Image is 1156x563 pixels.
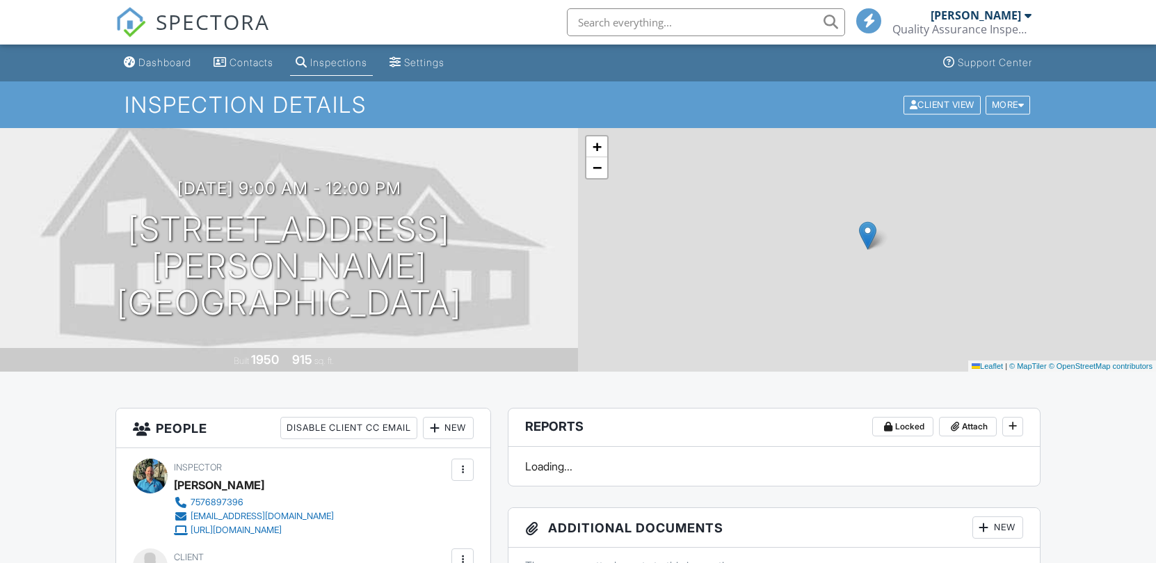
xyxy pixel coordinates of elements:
div: Client View [904,95,981,114]
span: + [593,138,602,155]
span: Built [234,356,249,366]
div: 915 [292,352,312,367]
img: The Best Home Inspection Software - Spectora [115,7,146,38]
span: Inspector [174,462,222,473]
div: Dashboard [138,56,191,68]
a: Contacts [208,50,279,76]
div: Quality Assurance Inspections LLC. [892,22,1031,36]
div: [EMAIL_ADDRESS][DOMAIN_NAME] [191,511,334,522]
span: | [1005,362,1007,370]
span: Client [174,552,204,562]
div: [URL][DOMAIN_NAME] [191,525,282,536]
a: [EMAIL_ADDRESS][DOMAIN_NAME] [174,509,334,523]
input: Search everything... [567,8,845,36]
a: Settings [384,50,450,76]
h3: People [116,409,490,448]
a: Zoom in [586,136,607,157]
span: − [593,159,602,176]
a: Dashboard [118,50,197,76]
h1: Inspection Details [125,93,1031,117]
div: Disable Client CC Email [280,417,417,439]
a: © OpenStreetMap contributors [1049,362,1153,370]
div: 1950 [251,352,279,367]
a: 7576897396 [174,495,334,509]
a: Zoom out [586,157,607,178]
span: sq. ft. [314,356,334,366]
div: Contacts [230,56,273,68]
div: More [986,95,1031,114]
a: SPECTORA [115,19,270,48]
a: Support Center [938,50,1038,76]
a: [URL][DOMAIN_NAME] [174,523,334,537]
h3: [DATE] 9:00 am - 12:00 pm [177,179,401,198]
div: 7576897396 [191,497,243,508]
a: Leaflet [972,362,1003,370]
h1: [STREET_ADDRESS][PERSON_NAME] [GEOGRAPHIC_DATA] [22,211,556,321]
div: Inspections [310,56,367,68]
a: Client View [902,99,984,109]
div: New [423,417,474,439]
div: [PERSON_NAME] [931,8,1021,22]
a: © MapTiler [1009,362,1047,370]
h3: Additional Documents [508,508,1040,548]
div: New [972,516,1023,539]
img: Marker [859,221,876,250]
span: SPECTORA [156,7,270,36]
a: Inspections [290,50,373,76]
div: Settings [404,56,444,68]
div: [PERSON_NAME] [174,475,264,495]
div: Support Center [958,56,1032,68]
